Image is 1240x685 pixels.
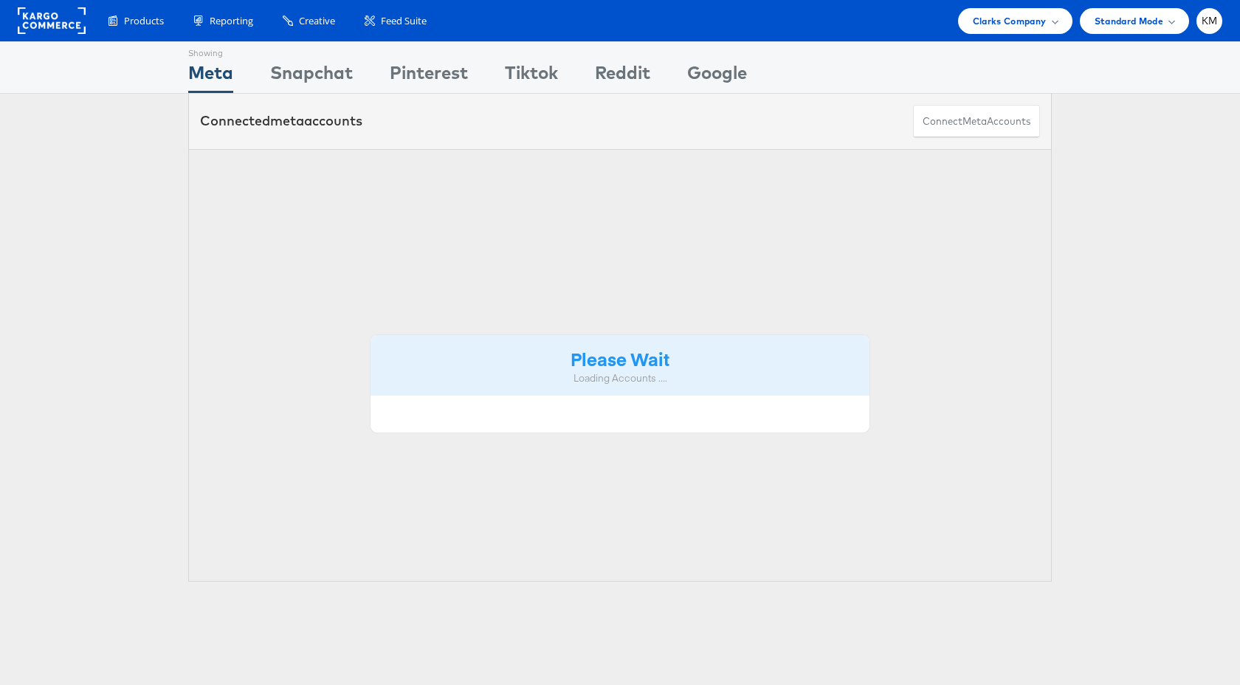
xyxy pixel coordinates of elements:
[571,346,669,371] strong: Please Wait
[1202,16,1218,26] span: KM
[270,60,353,93] div: Snapchat
[687,60,747,93] div: Google
[913,105,1040,138] button: ConnectmetaAccounts
[973,13,1047,29] span: Clarks Company
[188,42,233,60] div: Showing
[381,14,427,28] span: Feed Suite
[270,112,304,129] span: meta
[382,371,858,385] div: Loading Accounts ....
[1095,13,1163,29] span: Standard Mode
[124,14,164,28] span: Products
[595,60,650,93] div: Reddit
[210,14,253,28] span: Reporting
[200,111,362,131] div: Connected accounts
[390,60,468,93] div: Pinterest
[505,60,558,93] div: Tiktok
[188,60,233,93] div: Meta
[962,114,987,128] span: meta
[299,14,335,28] span: Creative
